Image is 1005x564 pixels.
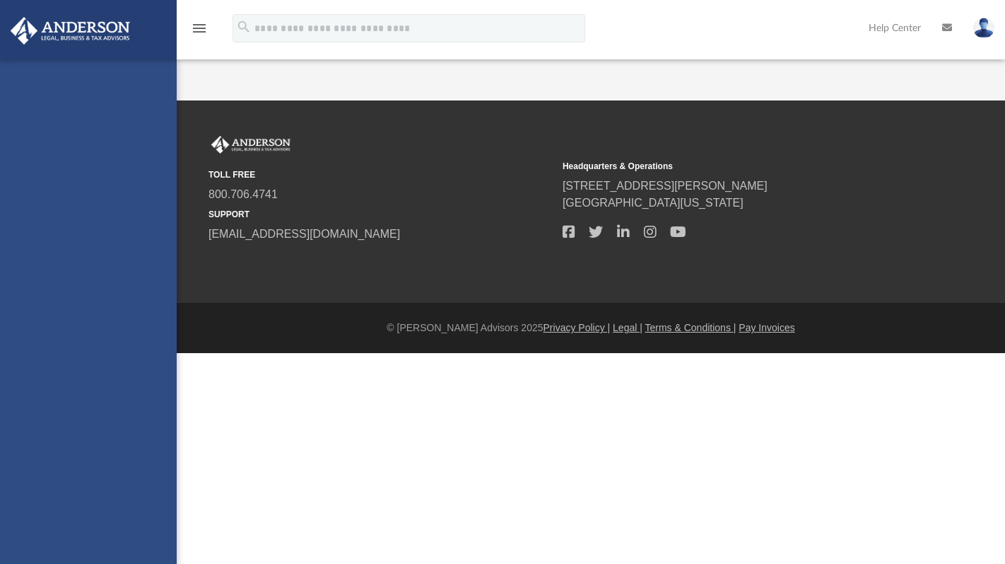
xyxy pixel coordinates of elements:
a: Terms & Conditions | [645,322,736,333]
a: Privacy Policy | [543,322,611,333]
small: TOLL FREE [208,168,553,181]
a: 800.706.4741 [208,188,278,200]
i: menu [191,20,208,37]
div: © [PERSON_NAME] Advisors 2025 [177,321,1005,335]
img: User Pic [973,18,994,38]
img: Anderson Advisors Platinum Portal [208,136,293,154]
a: [GEOGRAPHIC_DATA][US_STATE] [563,197,744,209]
a: [EMAIL_ADDRESS][DOMAIN_NAME] [208,228,400,240]
i: search [236,19,252,35]
a: Pay Invoices [739,322,794,333]
img: Anderson Advisors Platinum Portal [6,17,134,45]
a: menu [191,27,208,37]
small: SUPPORT [208,208,553,221]
a: [STREET_ADDRESS][PERSON_NAME] [563,180,768,192]
small: Headquarters & Operations [563,160,907,173]
a: Legal | [613,322,642,333]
